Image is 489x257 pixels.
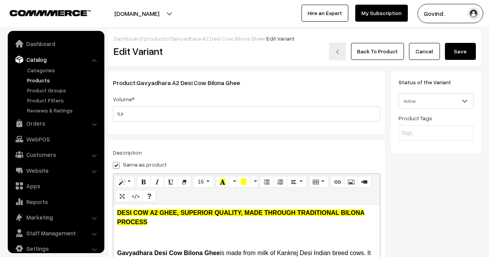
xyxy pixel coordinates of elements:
a: Website [10,163,102,177]
a: Reviews & Ratings [25,106,102,114]
button: Ordered list (CTRL+SHIFT+NUM8) [273,176,287,188]
button: Code View [129,190,143,202]
a: Cancel [409,43,440,60]
a: WebPOS [10,132,102,146]
span: Active [399,93,474,109]
button: Recent Color [216,176,230,188]
a: products [144,35,168,42]
button: More Color [250,176,258,188]
b: DESI COW A2 GHEE, SUPERIOR QUALITY, MADE THROUGH TRADITIONAL BILONA PROCESS [117,209,364,225]
button: Table [309,176,329,188]
button: Video [358,176,371,188]
button: Font Size [193,176,214,188]
a: Apps [10,179,102,193]
button: Bold (CTRL+B) [137,176,151,188]
img: COMMMERCE [10,10,91,16]
button: Link (CTRL+K) [331,176,344,188]
h2: Edit Variant [114,45,227,57]
label: Same as product [113,160,167,168]
a: Staff Management [10,226,102,240]
a: Product Filters [25,96,102,104]
input: Volume [113,106,380,122]
button: Remove Font Style (CTRL+\) [177,176,191,188]
a: Settings [10,242,102,255]
button: Underline (CTRL+U) [164,176,178,188]
button: Govind . [417,4,483,23]
button: Italic (CTRL+I) [150,176,164,188]
a: Customers [10,148,102,162]
button: More Color [229,176,237,188]
a: Catalog [10,53,102,66]
button: Full Screen [115,190,129,202]
button: Paragraph [287,176,307,188]
a: My Subscription [355,5,408,22]
button: Style [115,176,135,188]
button: Picture [344,176,358,188]
span: 16 [198,179,204,185]
a: Products [25,76,102,84]
a: Back To Product [351,43,404,60]
b: Gavyadhara Desi Cow Bilona Ghee [117,250,220,256]
a: Reports [10,195,102,209]
a: Product Groups [25,86,102,94]
span: Edit Variant [266,35,295,42]
a: Gavyadhara A2 Desi Cow Bilona Ghee [170,35,264,42]
a: Orders [10,116,102,130]
a: Dashboard [114,35,142,42]
a: COMMMERCE [10,8,77,17]
label: Description [113,148,142,157]
button: Background Color [237,176,250,188]
input: Tags [401,129,469,137]
label: Product Tags [399,114,432,122]
span: Active [399,94,473,108]
a: Categories [25,66,102,74]
span: Status of the Variant [399,79,460,85]
button: [DOMAIN_NAME] [87,4,186,23]
a: Hire an Expert [302,5,348,22]
img: user [468,8,479,19]
button: Save [445,43,476,60]
button: Help [142,190,156,202]
a: Marketing [10,210,102,224]
div: / / / [114,34,476,43]
button: Unordered list (CTRL+SHIFT+NUM7) [260,176,274,188]
a: Dashboard [10,37,102,51]
img: left-arrow.png [335,49,340,54]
